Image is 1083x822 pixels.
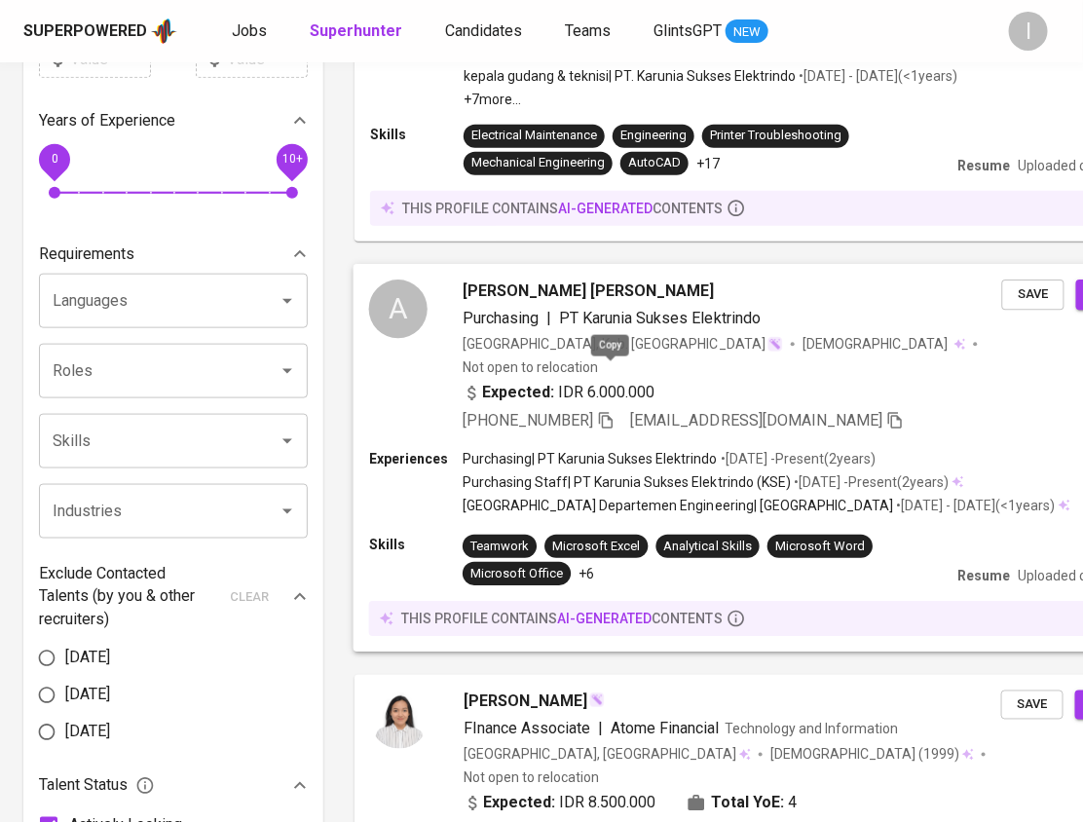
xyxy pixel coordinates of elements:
span: Save [1012,283,1055,306]
div: (1999) [770,745,974,765]
span: [PERSON_NAME] [464,691,587,714]
div: Analytical Skills [664,538,752,556]
p: • [DATE] - [DATE] ( <1 years ) [893,496,1055,515]
p: Exclude Contacted Talents (by you & other recruiters) [39,562,218,632]
a: Superpoweredapp logo [23,17,177,46]
span: AI-generated [558,201,653,216]
div: IDR 8.500.000 [464,792,655,815]
p: Skills [369,535,463,554]
span: [PERSON_NAME] [PERSON_NAME] [463,280,715,303]
p: this profile contains contents [401,609,723,628]
span: | [546,307,551,330]
span: [DEMOGRAPHIC_DATA] [803,334,951,354]
button: Open [274,428,301,455]
span: Atome Financial [611,720,719,738]
img: app logo [151,17,177,46]
p: +17 [696,154,720,173]
a: Candidates [445,19,526,44]
span: FInance Associate [464,720,590,738]
div: [GEOGRAPHIC_DATA], [GEOGRAPHIC_DATA] [464,745,751,765]
button: Save [1001,691,1064,721]
span: [DATE] [65,684,110,707]
div: Talent Status [39,766,308,805]
span: Save [1011,694,1054,717]
img: c9a09c33a75ef53ac8eafa9bf1692b9b.jpg [370,691,429,749]
span: Talent Status [39,774,155,798]
div: Microsoft Office [470,565,563,583]
div: I [1009,12,1048,51]
p: Not open to relocation [464,768,599,788]
a: GlintsGPT NEW [654,19,768,44]
span: [EMAIL_ADDRESS][DOMAIN_NAME] [631,411,883,430]
p: Purchasing Staff | PT Karunia Sukses Elektrindo (KSE) [463,472,791,492]
p: • [DATE] - Present ( 2 years ) [718,449,876,468]
a: Teams [565,19,615,44]
a: Superhunter [310,19,406,44]
b: Expected: [483,792,555,815]
p: +6 [579,564,594,583]
div: Years of Experience [39,101,308,140]
p: Years of Experience [39,109,175,132]
div: Microsoft Excel [552,538,640,556]
div: Engineering [620,127,687,145]
b: Superhunter [310,21,402,40]
p: Requirements [39,243,134,266]
p: Resume [957,156,1010,175]
img: magic_wand.svg [589,692,605,708]
span: | [598,718,603,741]
span: Technology and Information [725,722,898,737]
div: Superpowered [23,20,147,43]
p: [GEOGRAPHIC_DATA] Departemen Engineering | [GEOGRAPHIC_DATA] [463,496,893,515]
p: Experiences [369,449,463,468]
span: [PHONE_NUMBER] [463,411,593,430]
div: Electrical Maintenance [471,127,597,145]
span: [DATE] [65,721,110,744]
div: Microsoft Word [775,538,865,556]
b: Total YoE: [711,792,784,815]
button: Save [1002,280,1064,310]
div: IDR 6.000.000 [463,381,655,404]
span: Teams [565,21,611,40]
div: Exclude Contacted Talents (by you & other recruiters)clear [39,562,308,632]
button: Open [274,498,301,525]
button: Open [274,357,301,385]
p: +7 more ... [464,90,957,109]
p: kepala gudang & teknisi | PT. Karunia Sukses Elektrindo [464,66,796,86]
span: [DATE] [65,647,110,670]
span: Purchasing [463,309,539,327]
div: Printer Troubleshooting [710,127,841,145]
p: Not open to relocation [463,357,598,377]
a: Jobs [232,19,271,44]
div: [GEOGRAPHIC_DATA], Kab. [GEOGRAPHIC_DATA] [463,334,783,354]
div: AutoCAD [628,154,681,172]
p: Skills [370,125,464,144]
span: [DEMOGRAPHIC_DATA] [770,745,918,765]
div: Requirements [39,235,308,274]
p: • [DATE] - [DATE] ( <1 years ) [796,66,957,86]
p: Purchasing | PT Karunia Sukses Elektrindo [463,449,718,468]
b: Expected: [482,381,554,404]
div: Teamwork [470,538,529,556]
span: NEW [726,22,768,42]
div: A [369,280,428,338]
p: • [DATE] - Present ( 2 years ) [791,472,949,492]
span: AI-generated [557,611,652,626]
p: this profile contains contents [402,199,723,218]
span: PT Karunia Sukses Elektrindo [559,309,761,327]
img: magic_wand.svg [767,336,783,352]
span: 0 [51,153,57,167]
button: Open [274,287,301,315]
div: Mechanical Engineering [471,154,605,172]
span: 10+ [281,153,302,167]
span: Candidates [445,21,522,40]
span: Jobs [232,21,267,40]
span: GlintsGPT [654,21,722,40]
span: 4 [788,792,797,815]
p: Resume [958,566,1011,585]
